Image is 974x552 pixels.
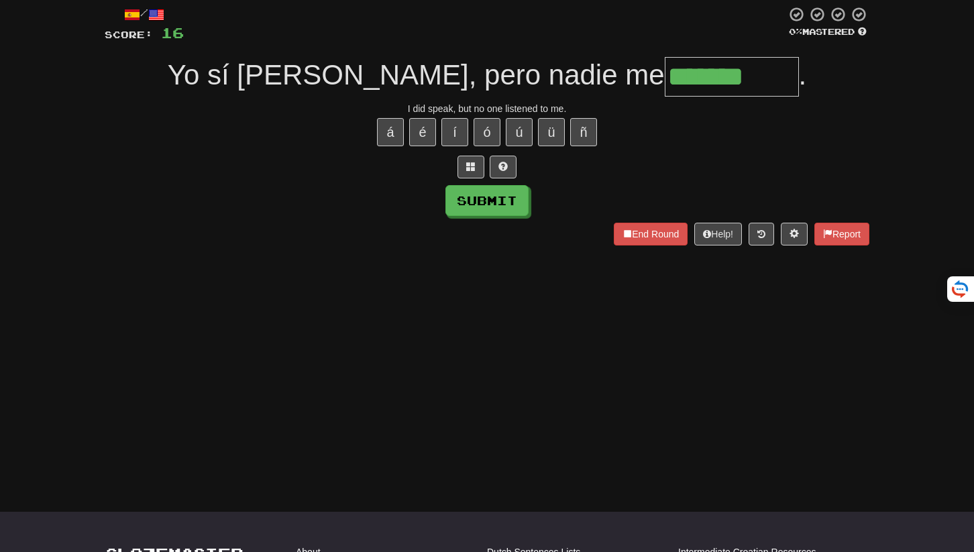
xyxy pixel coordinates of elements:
span: . [799,59,807,91]
button: Report [814,223,869,245]
button: ú [506,118,533,146]
span: Score: [105,29,153,40]
button: á [377,118,404,146]
button: ü [538,118,565,146]
button: End Round [614,223,688,245]
div: / [105,6,184,23]
button: Submit [445,185,529,216]
button: Single letter hint - you only get 1 per sentence and score half the points! alt+h [490,156,517,178]
button: Help! [694,223,742,245]
button: ñ [570,118,597,146]
button: ó [474,118,500,146]
button: Round history (alt+y) [749,223,774,245]
div: I did speak, but no one listened to me. [105,102,869,115]
span: 0 % [789,26,802,37]
button: í [441,118,468,146]
span: 16 [161,24,184,41]
span: Yo sí [PERSON_NAME], pero nadie me [168,59,665,91]
button: Switch sentence to multiple choice alt+p [457,156,484,178]
div: Mastered [786,26,869,38]
button: é [409,118,436,146]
